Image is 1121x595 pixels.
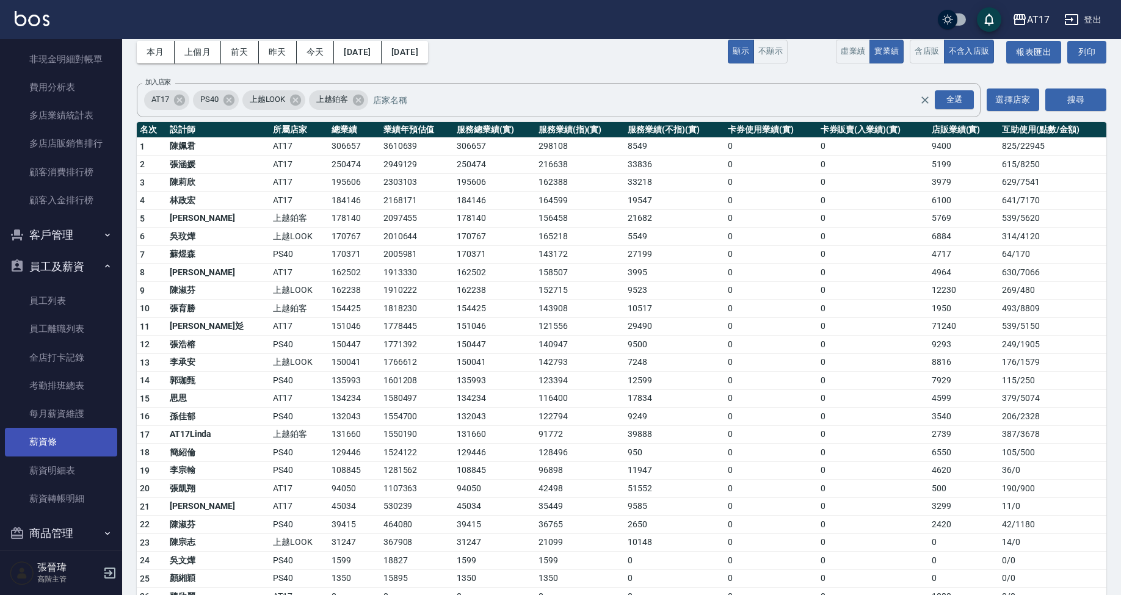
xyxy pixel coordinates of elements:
td: 0 [818,353,929,372]
button: 報表匯出 [1006,41,1061,63]
div: AT17 [144,90,189,110]
td: 0 [818,192,929,210]
td: PS40 [270,444,328,462]
span: 11 [140,322,150,331]
td: 上越鉑客 [270,209,328,228]
button: [DATE] [334,41,381,63]
th: 店販業績(實) [929,122,999,138]
td: 162238 [328,281,380,300]
td: 5769 [929,209,999,228]
a: 顧客入金排行榜 [5,186,117,214]
td: 615 / 8250 [999,156,1106,174]
th: 互助使用(點數/金額) [999,122,1106,138]
td: 1771392 [380,336,454,354]
td: 116400 [535,389,625,408]
button: 虛業績 [836,40,870,63]
td: 170767 [328,228,380,246]
td: 3610639 [380,137,454,156]
td: 33218 [625,173,725,192]
td: 135993 [454,372,535,390]
td: 簡紹倫 [167,444,270,462]
td: 630 / 7066 [999,264,1106,282]
span: 上越鉑客 [309,93,355,106]
td: 0 [818,281,929,300]
td: 吳玟燁 [167,228,270,246]
a: 多店店販銷售排行 [5,129,117,157]
button: 不含入店販 [944,40,995,63]
td: 11947 [625,461,725,480]
td: 1913330 [380,264,454,282]
td: 131660 [328,425,380,444]
a: 薪資轉帳明細 [5,485,117,513]
td: 151046 [454,317,535,336]
td: AT17 [270,317,328,336]
td: 493 / 8809 [999,300,1106,318]
td: 10517 [625,300,725,318]
td: 8549 [625,137,725,156]
td: 0 [818,389,929,408]
span: AT17 [144,93,176,106]
span: 21 [140,502,150,511]
td: 上越LOOK [270,353,328,372]
td: 151046 [328,317,380,336]
img: Person [10,561,34,585]
a: 多店業績統計表 [5,101,117,129]
td: 0 [725,245,817,264]
td: PS40 [270,461,328,480]
td: 1281562 [380,461,454,480]
td: 825 / 22945 [999,137,1106,156]
td: 539 / 5620 [999,209,1106,228]
td: 郭珈甄 [167,372,270,390]
a: 薪資條 [5,428,117,456]
td: 162238 [454,281,535,300]
td: 379 / 5074 [999,389,1106,408]
span: PS40 [193,93,226,106]
td: 李承安 [167,353,270,372]
td: 林政宏 [167,192,270,210]
td: 134234 [454,389,535,408]
td: AT17 [270,156,328,174]
td: 154425 [328,300,380,318]
th: 設計師 [167,122,270,138]
td: 105 / 500 [999,444,1106,462]
div: 全選 [935,90,974,109]
td: 1601208 [380,372,454,390]
span: 13 [140,358,150,367]
td: AT17 [270,264,328,282]
td: 39888 [625,425,725,444]
th: 服務業績(不指)(實) [625,122,725,138]
td: 2739 [929,425,999,444]
button: 登出 [1059,9,1106,31]
td: 71240 [929,317,999,336]
td: 9523 [625,281,725,300]
td: 9249 [625,408,725,426]
td: 143908 [535,300,625,318]
td: 3995 [625,264,725,282]
td: 孫佳郁 [167,408,270,426]
a: 員工離職列表 [5,315,117,343]
td: 5199 [929,156,999,174]
button: 搜尋 [1045,88,1106,111]
td: 195606 [328,173,380,192]
th: 卡券販賣(入業績)(實) [818,122,929,138]
td: 張育勝 [167,300,270,318]
td: 314 / 4120 [999,228,1106,246]
td: 158507 [535,264,625,282]
button: 選擇店家 [987,88,1039,111]
td: PS40 [270,372,328,390]
td: 4717 [929,245,999,264]
td: 21682 [625,209,725,228]
td: 0 [818,425,929,444]
td: 150447 [454,336,535,354]
td: 12230 [929,281,999,300]
span: 7 [140,250,145,259]
td: AT17 [270,389,328,408]
span: 19 [140,466,150,475]
td: 140947 [535,336,625,354]
td: 129446 [454,444,535,462]
input: 店家名稱 [370,89,941,110]
td: 0 [725,264,817,282]
td: 0 [818,209,929,228]
td: 0 [725,137,817,156]
td: 121556 [535,317,625,336]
